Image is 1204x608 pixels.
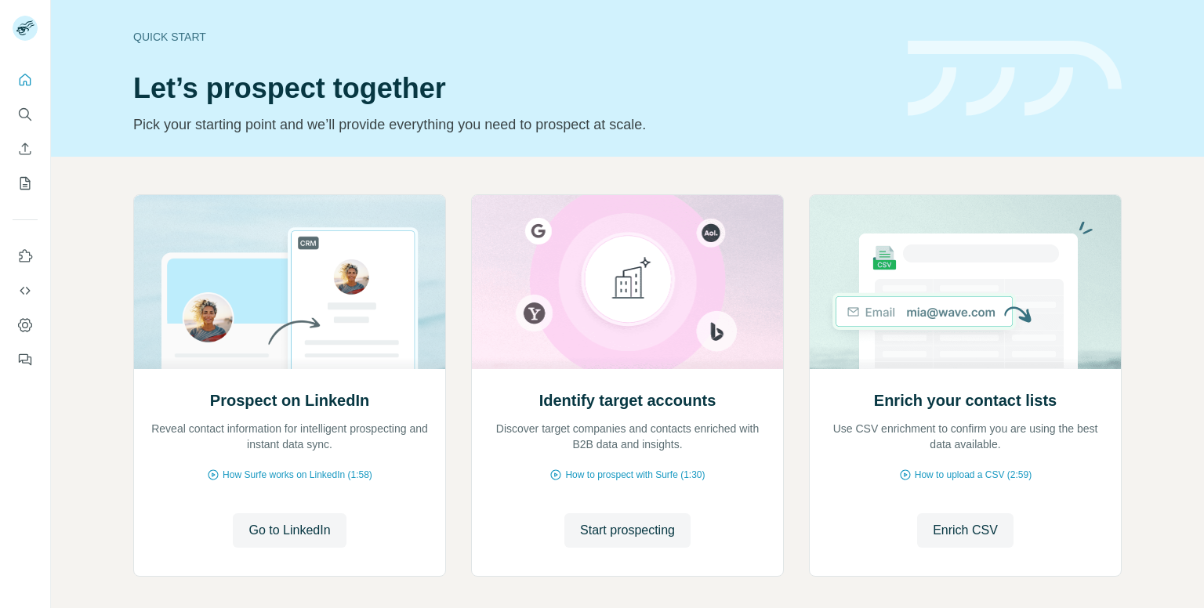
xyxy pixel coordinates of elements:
[223,468,372,482] span: How Surfe works on LinkedIn (1:58)
[13,135,38,163] button: Enrich CSV
[825,421,1105,452] p: Use CSV enrichment to confirm you are using the best data available.
[565,468,705,482] span: How to prospect with Surfe (1:30)
[13,346,38,374] button: Feedback
[13,169,38,197] button: My lists
[248,521,330,540] span: Go to LinkedIn
[13,277,38,305] button: Use Surfe API
[488,421,767,452] p: Discover target companies and contacts enriched with B2B data and insights.
[13,66,38,94] button: Quick start
[150,421,430,452] p: Reveal contact information for intelligent prospecting and instant data sync.
[874,389,1057,411] h2: Enrich your contact lists
[133,114,889,136] p: Pick your starting point and we’ll provide everything you need to prospect at scale.
[933,521,998,540] span: Enrich CSV
[13,311,38,339] button: Dashboard
[133,73,889,104] h1: Let’s prospect together
[915,468,1032,482] span: How to upload a CSV (2:59)
[471,195,784,369] img: Identify target accounts
[809,195,1122,369] img: Enrich your contact lists
[917,513,1014,548] button: Enrich CSV
[539,389,716,411] h2: Identify target accounts
[210,389,369,411] h2: Prospect on LinkedIn
[13,242,38,270] button: Use Surfe on LinkedIn
[564,513,691,548] button: Start prospecting
[13,100,38,128] button: Search
[580,521,675,540] span: Start prospecting
[133,195,446,369] img: Prospect on LinkedIn
[908,41,1122,117] img: banner
[133,29,889,45] div: Quick start
[233,513,346,548] button: Go to LinkedIn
